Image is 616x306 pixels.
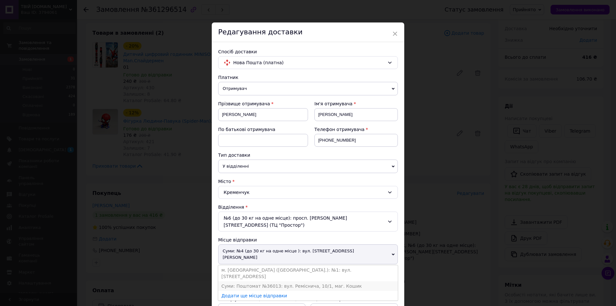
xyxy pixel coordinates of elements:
[218,178,398,185] div: Місто
[392,28,398,39] span: ×
[218,82,398,95] span: Отримувач
[218,281,398,291] li: Суми: Поштомат №36013: вул. Реміснича, 10/1, маг. Кошик
[218,160,398,173] span: У відділенні
[218,204,398,210] div: Відділення
[218,237,257,242] span: Місце відправки
[314,127,364,132] span: Телефон отримувача
[233,59,385,66] span: Нова Пошта (платна)
[218,153,250,158] span: Тип доставки
[218,127,275,132] span: По батькові отримувача
[218,244,398,264] span: Суми: №4 (до 30 кг на одне місце ): вул. [STREET_ADDRESS][PERSON_NAME]
[218,186,398,199] div: Кременчук
[212,22,404,42] div: Редагування доставки
[218,48,398,55] div: Спосіб доставки
[218,101,270,106] span: Прізвище отримувача
[218,212,398,232] div: №6 (до 30 кг на одне місце): просп. [PERSON_NAME][STREET_ADDRESS] (ТЦ "Простор")
[314,134,398,147] input: +380
[221,293,287,298] a: Додати ще місце відправки
[218,75,238,80] span: Платник
[314,101,353,106] span: Ім'я отримувача
[218,265,398,281] li: м. [GEOGRAPHIC_DATA] ([GEOGRAPHIC_DATA].): №1: вул. [STREET_ADDRESS]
